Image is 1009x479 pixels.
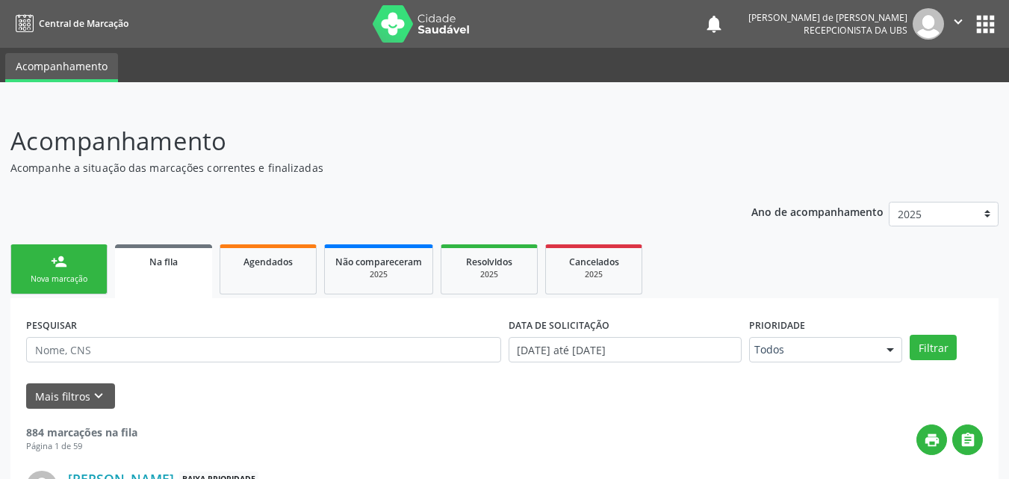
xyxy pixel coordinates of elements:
i: print [924,432,940,448]
span: Agendados [243,256,293,268]
p: Ano de acompanhamento [751,202,884,220]
span: Resolvidos [466,256,512,268]
div: 2025 [556,269,631,280]
a: Acompanhamento [5,53,118,82]
input: Selecione um intervalo [509,337,742,362]
button: Mais filtroskeyboard_arrow_down [26,383,115,410]
button:  [944,8,972,40]
span: Na fila [149,256,178,268]
button: Filtrar [910,335,957,360]
div: [PERSON_NAME] de [PERSON_NAME] [748,11,907,24]
strong: 884 marcações na fila [26,425,137,439]
label: DATA DE SOLICITAÇÃO [509,314,609,337]
i: keyboard_arrow_down [90,388,107,404]
span: Todos [754,342,872,357]
p: Acompanhamento [10,123,702,160]
label: Prioridade [749,314,805,337]
input: Nome, CNS [26,337,501,362]
p: Acompanhe a situação das marcações correntes e finalizadas [10,160,702,176]
i:  [950,13,966,30]
div: 2025 [335,269,422,280]
button: print [916,424,947,455]
span: Não compareceram [335,256,422,268]
span: Recepcionista da UBS [804,24,907,37]
span: Cancelados [569,256,619,268]
div: Nova marcação [22,274,96,285]
button: notifications [704,13,724,34]
div: 2025 [452,269,527,280]
span: Central de Marcação [39,17,128,30]
img: img [913,8,944,40]
label: PESQUISAR [26,314,77,337]
div: person_add [51,253,67,270]
button:  [952,424,983,455]
a: Central de Marcação [10,11,128,36]
div: Página 1 de 59 [26,440,137,453]
i:  [960,432,976,448]
button: apps [972,11,999,37]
